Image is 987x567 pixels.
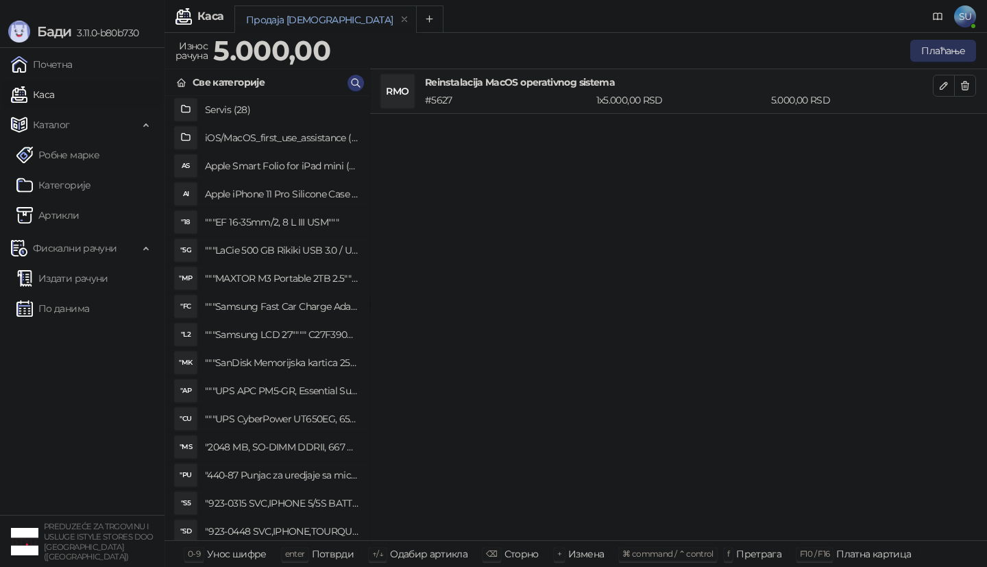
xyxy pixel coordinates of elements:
div: "5G [175,239,197,261]
h4: Servis (28) [205,99,358,121]
div: 1 x 5.000,00 RSD [594,93,768,108]
h4: """LaCie 500 GB Rikiki USB 3.0 / Ultra Compact & Resistant aluminum / USB 3.0 / 2.5""""""" [205,239,358,261]
img: Artikli [16,207,33,224]
strong: 5.000,00 [213,34,330,67]
a: По данима [16,295,89,322]
span: Каталог [33,111,70,138]
h4: "2048 MB, SO-DIMM DDRII, 667 MHz, Napajanje 1,8 0,1 V, Latencija CL5" [205,436,358,458]
div: Износ рачуна [173,37,210,64]
div: Сторно [504,545,539,563]
small: PREDUZEĆE ZA TRGOVINU I USLUGE ISTYLE STORES DOO [GEOGRAPHIC_DATA] ([GEOGRAPHIC_DATA]) [44,522,154,562]
h4: Apple Smart Folio for iPad mini (A17 Pro) - Sage [205,155,358,177]
span: Фискални рачуни [33,234,117,262]
div: "MP [175,267,197,289]
a: Почетна [11,51,73,78]
img: 64x64-companyLogo-77b92cf4-9946-4f36-9751-bf7bb5fd2c7d.png [11,528,38,555]
div: grid [165,96,369,540]
div: "S5 [175,492,197,514]
div: Продаја [DEMOGRAPHIC_DATA] [246,12,393,27]
div: "SD [175,520,197,542]
h4: """UPS CyberPower UT650EG, 650VA/360W , line-int., s_uko, desktop""" [205,408,358,430]
h4: Apple iPhone 11 Pro Silicone Case - Black [205,183,358,205]
button: Плаћање [910,40,976,62]
div: "MK [175,352,197,374]
div: Каса [197,11,223,22]
div: "CU [175,408,197,430]
button: remove [395,14,413,25]
h4: """Samsung Fast Car Charge Adapter, brzi auto punja_, boja crna""" [205,295,358,317]
div: "PU [175,464,197,486]
div: RMO [381,75,414,108]
div: 5.000,00 RSD [768,93,936,108]
img: Logo [8,21,30,43]
div: Потврди [312,545,354,563]
div: Унос шифре [207,545,267,563]
h4: """UPS APC PM5-GR, Essential Surge Arrest,5 utic_nica""" [205,380,358,402]
div: "MS [175,436,197,458]
button: Add tab [416,5,443,33]
div: Претрага [736,545,781,563]
a: ArtikliАртикли [16,202,80,229]
span: F10 / F16 [800,548,829,559]
span: SU [954,5,976,27]
div: Све категорије [193,75,265,90]
span: 0-9 [188,548,200,559]
span: 3.11.0-b80b730 [71,27,138,39]
h4: """EF 16-35mm/2, 8 L III USM""" [205,211,358,233]
div: # 5627 [422,93,594,108]
a: Документација [927,5,949,27]
h4: "440-87 Punjac za uredjaje sa micro USB portom 4/1, Stand." [205,464,358,486]
div: "L2 [175,324,197,346]
h4: """Samsung LCD 27"""" C27F390FHUXEN""" [205,324,358,346]
div: Измена [568,545,604,563]
div: AI [175,183,197,205]
span: f [727,548,729,559]
div: "AP [175,380,197,402]
div: AS [175,155,197,177]
h4: Reinstalacija MacOS operativnog sistema [425,75,933,90]
span: Бади [37,23,71,40]
h4: """MAXTOR M3 Portable 2TB 2.5"""" crni eksterni hard disk HX-M201TCB/GM""" [205,267,358,289]
div: "FC [175,295,197,317]
h4: "923-0448 SVC,IPHONE,TOURQUE DRIVER KIT .65KGF- CM Šrafciger " [205,520,358,542]
a: Издати рачуни [16,265,108,292]
span: ↑/↓ [372,548,383,559]
a: Категорије [16,171,91,199]
h4: iOS/MacOS_first_use_assistance (4) [205,127,358,149]
span: ⌫ [486,548,497,559]
span: + [557,548,561,559]
a: Робне марке [16,141,99,169]
span: ⌘ command / ⌃ control [622,548,714,559]
div: Платна картица [836,545,911,563]
a: Каса [11,81,54,108]
h4: "923-0315 SVC,IPHONE 5/5S BATTERY REMOVAL TRAY Držač za iPhone sa kojim se otvara display [205,492,358,514]
div: Одабир артикла [390,545,467,563]
div: "18 [175,211,197,233]
h4: """SanDisk Memorijska kartica 256GB microSDXC sa SD adapterom SDSQXA1-256G-GN6MA - Extreme PLUS, ... [205,352,358,374]
span: enter [285,548,305,559]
